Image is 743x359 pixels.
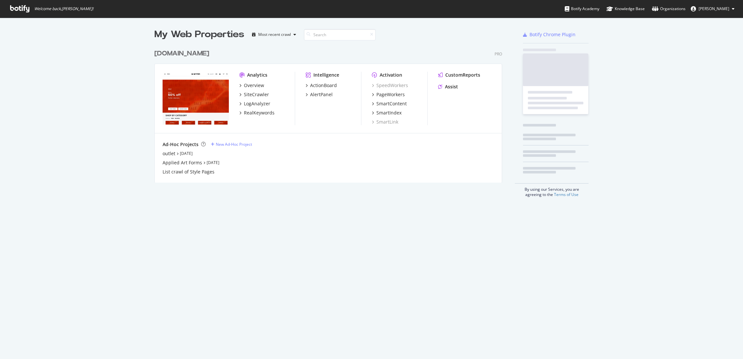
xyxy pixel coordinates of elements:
[313,72,339,78] div: Intelligence
[372,110,402,116] a: SmartIndex
[211,142,252,147] a: New Ad-Hoc Project
[239,110,275,116] a: RealKeywords
[445,83,458,90] div: Assist
[554,192,578,197] a: Terms of Use
[438,72,480,78] a: CustomReports
[523,31,576,38] a: Botify Chrome Plugin
[239,82,264,89] a: Overview
[244,82,264,89] div: Overview
[244,110,275,116] div: RealKeywords
[258,33,291,37] div: Most recent crawl
[565,6,599,12] div: Botify Academy
[372,100,407,107] a: SmartContent
[239,100,270,107] a: LogAnalyzer
[239,91,269,98] a: SiteCrawler
[244,91,269,98] div: SiteCrawler
[163,141,198,148] div: Ad-Hoc Projects
[372,91,405,98] a: PageWorkers
[163,159,202,166] a: Applied Art Forms
[495,51,502,57] div: Pro
[515,183,589,197] div: By using our Services, you are agreeing to the
[372,82,408,89] a: SpeedWorkers
[686,4,740,14] button: [PERSON_NAME]
[163,72,229,125] img: www.g-star.com
[154,28,244,41] div: My Web Properties
[154,49,209,58] div: [DOMAIN_NAME]
[445,72,480,78] div: CustomReports
[438,83,458,90] a: Assist
[180,151,193,156] a: [DATE]
[163,150,175,157] a: outlet
[306,91,333,98] a: AlertPanel
[207,160,219,165] a: [DATE]
[154,49,212,58] a: [DOMAIN_NAME]
[34,6,93,11] span: Welcome back, [PERSON_NAME] !
[244,100,270,107] div: LogAnalyzer
[216,142,252,147] div: New Ad-Hoc Project
[376,91,405,98] div: PageWorkers
[376,100,407,107] div: SmartContent
[530,31,576,38] div: Botify Chrome Plugin
[249,29,299,40] button: Most recent crawl
[247,72,267,78] div: Analytics
[372,119,398,125] a: SmartLink
[376,110,402,116] div: SmartIndex
[380,72,402,78] div: Activation
[154,41,507,183] div: grid
[310,82,337,89] div: ActionBoard
[304,29,376,40] input: Search
[652,6,686,12] div: Organizations
[163,169,214,175] a: List crawl of Style Pages
[607,6,645,12] div: Knowledge Base
[306,82,337,89] a: ActionBoard
[699,6,729,11] span: Nadine Kraegeloh
[310,91,333,98] div: AlertPanel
